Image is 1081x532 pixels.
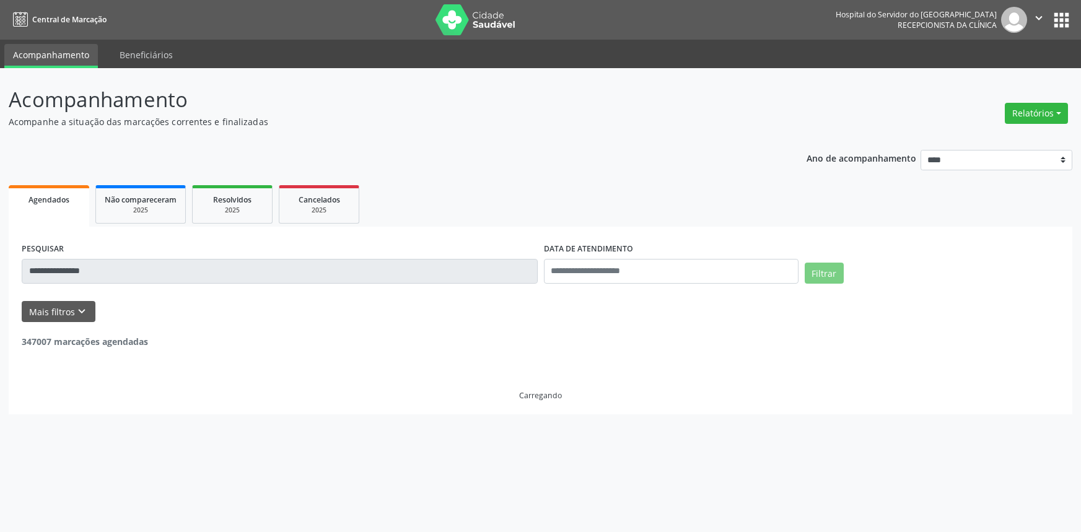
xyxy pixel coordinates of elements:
[898,20,997,30] span: Recepcionista da clínica
[9,84,753,115] p: Acompanhamento
[75,305,89,318] i: keyboard_arrow_down
[4,44,98,68] a: Acompanhamento
[111,44,182,66] a: Beneficiários
[28,194,69,205] span: Agendados
[544,240,633,259] label: DATA DE ATENDIMENTO
[22,240,64,259] label: PESQUISAR
[201,206,263,215] div: 2025
[836,9,997,20] div: Hospital do Servidor do [GEOGRAPHIC_DATA]
[213,194,252,205] span: Resolvidos
[22,301,95,323] button: Mais filtroskeyboard_arrow_down
[807,150,916,165] p: Ano de acompanhamento
[1027,7,1051,33] button: 
[519,390,562,401] div: Carregando
[32,14,107,25] span: Central de Marcação
[1001,7,1027,33] img: img
[9,115,753,128] p: Acompanhe a situação das marcações correntes e finalizadas
[105,194,177,205] span: Não compareceram
[299,194,340,205] span: Cancelados
[1005,103,1068,124] button: Relatórios
[805,263,844,284] button: Filtrar
[1032,11,1046,25] i: 
[105,206,177,215] div: 2025
[22,336,148,347] strong: 347007 marcações agendadas
[9,9,107,30] a: Central de Marcação
[288,206,350,215] div: 2025
[1051,9,1072,31] button: apps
